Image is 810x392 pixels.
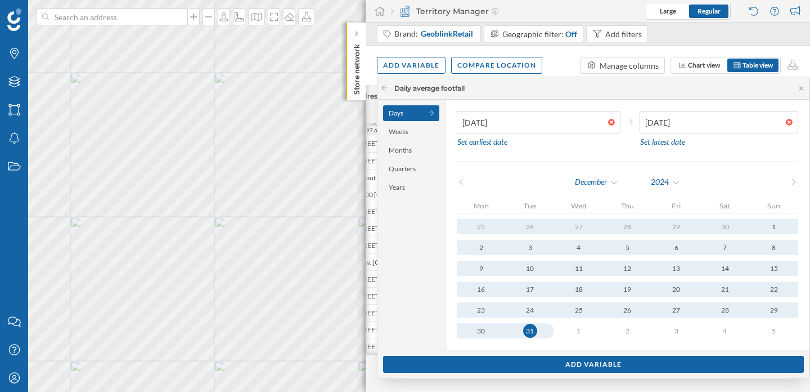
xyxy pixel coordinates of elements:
[457,323,506,338] button: 30
[652,261,701,276] button: 13
[383,124,439,140] div: Weeks
[24,8,64,18] span: Support
[554,302,603,318] button: 25
[554,261,603,276] button: 11
[603,240,652,255] button: 5
[554,219,603,234] button: 27
[394,28,474,39] div: Brand:
[506,261,555,276] button: 10
[554,282,603,296] div: 18
[391,6,498,17] div: Territory Manager
[554,220,603,234] div: 27
[565,28,577,40] div: Off
[554,240,603,255] button: 4
[603,202,652,210] p: Thu
[457,261,506,276] button: 9
[660,7,676,15] span: Large
[603,324,652,338] div: 2
[457,261,506,275] div: 9
[600,60,659,72] div: Manage columns
[701,261,750,275] div: 14
[701,323,750,338] button: 4
[506,240,555,255] div: 3
[652,219,701,234] button: 29
[506,261,555,275] div: 10
[688,61,720,69] span: Chart view
[603,302,652,318] button: 26
[457,219,506,234] button: 25
[383,161,439,177] div: Quarters
[701,220,750,234] div: 30
[749,202,798,210] p: Sun
[701,324,750,338] div: 4
[749,302,798,318] button: 29
[554,240,603,255] div: 4
[603,220,652,234] div: 28
[605,28,642,40] div: Add filters
[351,39,362,95] p: Store network
[603,282,652,297] button: 19
[749,282,798,296] div: 22
[652,240,701,255] div: 6
[457,240,506,255] button: 2
[742,61,773,69] span: Table view
[506,219,555,234] button: 26
[7,8,21,31] img: Geoblink Logo
[394,83,465,93] div: Daily average footfall
[506,323,555,338] button: 31
[554,323,603,338] button: 1
[749,323,798,338] button: 5
[457,240,506,255] div: 2
[457,302,506,318] button: 23
[701,282,750,297] button: 21
[749,261,798,275] div: 15
[603,261,652,276] button: 12
[701,282,750,296] div: 21
[701,240,750,255] div: 7
[603,240,652,255] div: 5
[749,240,798,255] button: 8
[506,240,555,255] button: 3
[652,240,701,255] button: 6
[506,303,555,317] div: 24
[523,324,537,338] div: 31
[457,303,506,317] div: 23
[749,240,798,255] div: 8
[652,324,701,338] div: 3
[506,282,555,297] button: 17
[749,219,798,234] button: 1
[457,324,506,338] div: 30
[603,323,652,338] button: 2
[502,29,564,39] span: Geographic filter:
[652,302,701,318] button: 27
[603,261,652,275] div: 12
[701,303,750,317] div: 28
[652,202,701,210] p: Fri
[383,105,439,121] div: Days
[652,303,701,317] div: 27
[701,240,750,255] button: 7
[749,324,798,338] div: 5
[554,261,603,275] div: 11
[652,282,701,296] div: 20
[749,261,798,276] button: 15
[554,324,603,338] div: 1
[749,282,798,297] button: 22
[652,220,701,234] div: 29
[701,261,750,276] button: 14
[554,303,603,317] div: 25
[701,302,750,318] button: 28
[652,323,701,338] button: 3
[749,220,798,234] div: 1
[457,220,506,234] div: 25
[554,202,603,210] p: Wed
[457,282,506,297] button: 16
[603,282,652,296] div: 19
[749,303,798,317] div: 29
[353,127,390,133] span: 296 (97.690%)
[506,202,555,210] p: Tue
[383,180,439,195] div: Years
[603,303,652,317] div: 26
[457,282,506,296] div: 16
[506,282,555,296] div: 17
